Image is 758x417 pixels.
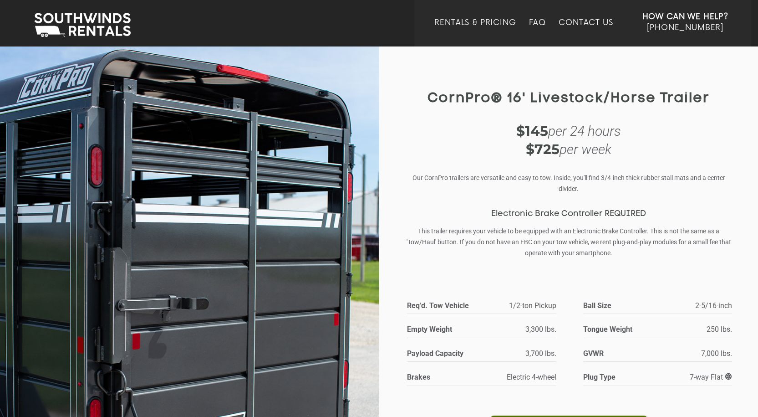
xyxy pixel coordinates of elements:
span: [PHONE_NUMBER] [647,23,723,32]
span: 7-way Flat [690,373,732,381]
strong: Empty Weight [407,323,477,335]
strong: Brakes [407,371,477,383]
strong: Payload Capacity [407,347,477,360]
a: How Can We Help? [PHONE_NUMBER] [642,11,728,40]
span: Electric 4-wheel [507,373,556,381]
strong: Plug Type [583,371,653,383]
span: 2-5/16-inch [695,301,732,310]
a: Contact Us [559,18,613,46]
span: 250 lbs. [707,325,732,334]
strong: $725 [526,141,560,158]
strong: Ball Size [583,299,668,312]
img: Southwinds Rentals Logo [30,11,135,39]
p: Our CornPro trailers are versatile and easy to tow. Inside, you'll find 3/4-inch thick rubber sta... [406,172,732,194]
span: 3,700 lbs. [525,349,556,358]
a: FAQ [529,18,546,46]
strong: Req'd. Tow Vehicle [407,299,492,312]
span: 7,000 lbs. [701,349,732,358]
h3: Electronic Brake Controller REQUIRED [406,210,732,219]
p: This trailer requires your vehicle to be equipped with an Electronic Brake Controller. This is no... [406,226,732,258]
strong: GVWR [583,347,653,360]
div: per 24 hours per week [406,122,732,159]
a: Rentals & Pricing [434,18,516,46]
h1: CornPro® 16' Livestock/Horse Trailer [406,91,732,106]
strong: $145 [516,123,548,139]
span: 3,300 lbs. [525,325,556,334]
strong: How Can We Help? [642,12,728,21]
span: 1/2-ton Pickup [509,301,556,310]
strong: Tongue Weight [583,323,653,335]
